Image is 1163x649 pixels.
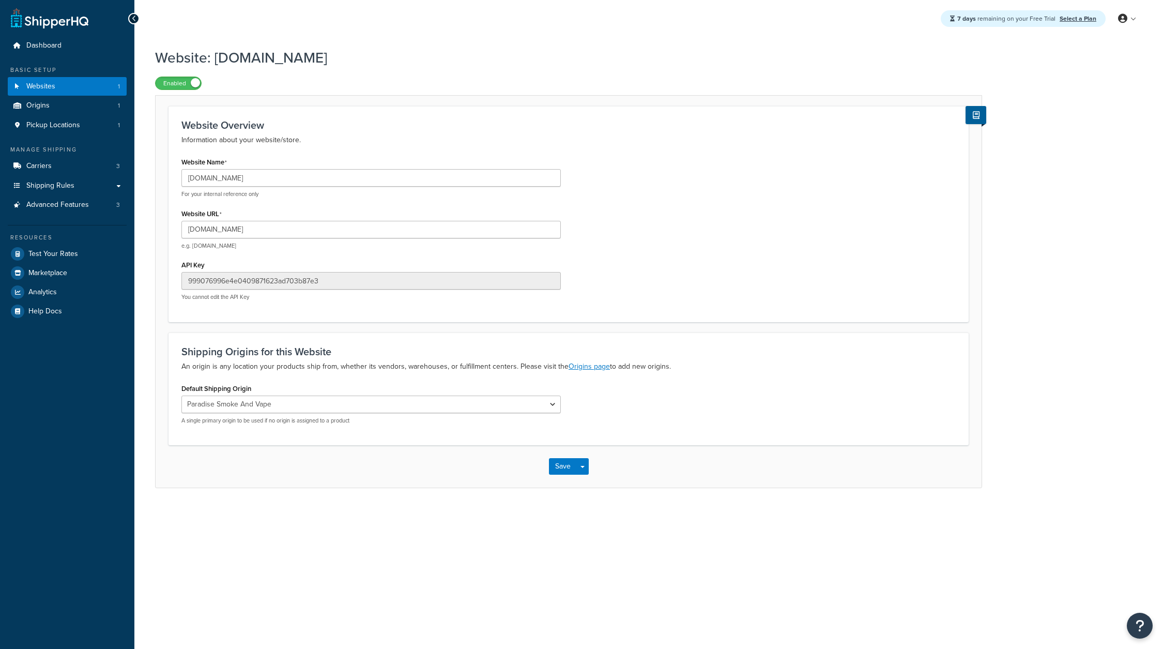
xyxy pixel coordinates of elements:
strong: 7 days [957,14,976,23]
label: Default Shipping Origin [181,385,251,393]
a: Help Docs [8,302,127,321]
a: Dashboard [8,36,127,55]
span: Analytics [28,288,57,297]
span: Carriers [26,162,52,171]
a: Select a Plan [1060,14,1096,23]
a: Pickup Locations1 [8,116,127,135]
span: Marketplace [28,269,67,278]
span: Advanced Features [26,201,89,209]
p: For your internal reference only [181,190,561,198]
div: Basic Setup [8,66,127,74]
li: Websites [8,77,127,96]
span: Test Your Rates [28,250,78,259]
span: 1 [118,121,120,130]
a: Origins page [569,361,610,372]
button: Open Resource Center [1127,613,1153,639]
a: Marketplace [8,264,127,282]
label: Website Name [181,158,227,167]
h1: Website: [DOMAIN_NAME] [155,48,969,68]
span: remaining on your Free Trial [957,14,1057,23]
label: Website URL [181,210,222,218]
input: XDL713J089NBV22 [181,272,561,290]
li: Origins [8,96,127,115]
p: A single primary origin to be used if no origin is assigned to a product [181,417,561,425]
span: 1 [118,101,120,110]
div: Manage Shipping [8,145,127,154]
li: Pickup Locations [8,116,127,135]
span: Pickup Locations [26,121,80,130]
span: 3 [116,201,120,209]
a: Origins1 [8,96,127,115]
button: Show Help Docs [966,106,986,124]
p: An origin is any location your products ship from, whether its vendors, warehouses, or fulfillmen... [181,360,956,373]
span: 3 [116,162,120,171]
li: Advanced Features [8,195,127,215]
span: Websites [26,82,55,91]
button: Save [549,458,577,475]
span: Origins [26,101,50,110]
a: Advanced Features3 [8,195,127,215]
p: You cannot edit the API Key [181,293,561,301]
label: API Key [181,261,205,269]
li: Carriers [8,157,127,176]
span: Shipping Rules [26,182,74,190]
span: Help Docs [28,307,62,316]
p: e.g. [DOMAIN_NAME] [181,242,561,250]
span: Dashboard [26,41,62,50]
div: Resources [8,233,127,242]
h3: Shipping Origins for this Website [181,346,956,357]
a: Carriers3 [8,157,127,176]
a: Analytics [8,283,127,301]
span: 1 [118,82,120,91]
a: Websites1 [8,77,127,96]
a: Test Your Rates [8,245,127,263]
a: Shipping Rules [8,176,127,195]
label: Enabled [156,77,201,89]
h3: Website Overview [181,119,956,131]
p: Information about your website/store. [181,134,956,146]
